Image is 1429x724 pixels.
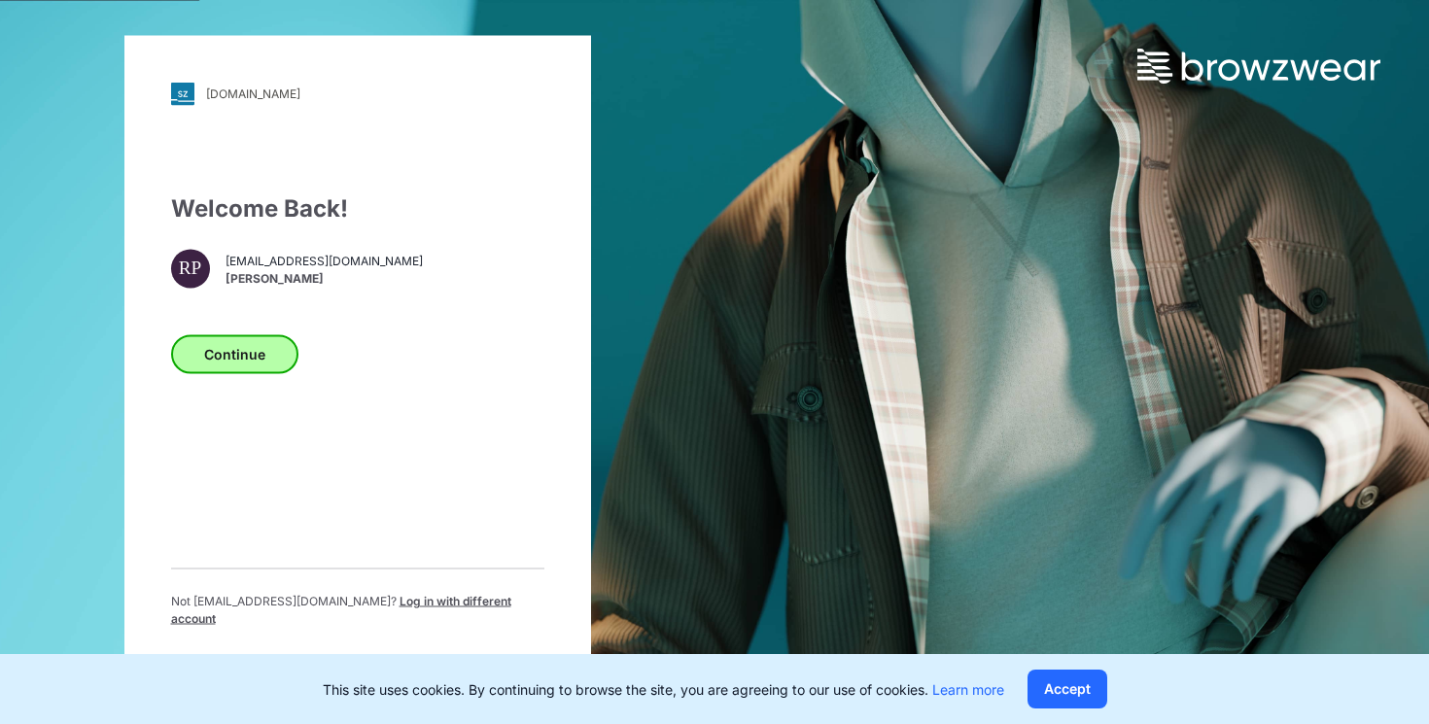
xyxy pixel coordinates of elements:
button: Accept [1028,670,1107,708]
p: This site uses cookies. By continuing to browse the site, you are agreeing to our use of cookies. [323,679,1004,700]
a: [DOMAIN_NAME] [171,82,544,105]
button: Continue [171,334,298,373]
p: Not [EMAIL_ADDRESS][DOMAIN_NAME] ? [171,592,544,627]
div: [DOMAIN_NAME] [206,86,300,101]
span: [EMAIL_ADDRESS][DOMAIN_NAME] [226,253,423,270]
span: [PERSON_NAME] [226,270,423,288]
a: Learn more [932,681,1004,698]
img: browzwear-logo.73288ffb.svg [1137,49,1380,84]
img: svg+xml;base64,PHN2ZyB3aWR0aD0iMjgiIGhlaWdodD0iMjgiIHZpZXdCb3g9IjAgMCAyOCAyOCIgZmlsbD0ibm9uZSIgeG... [171,82,194,105]
div: RP [171,249,210,288]
div: Welcome Back! [171,190,544,225]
